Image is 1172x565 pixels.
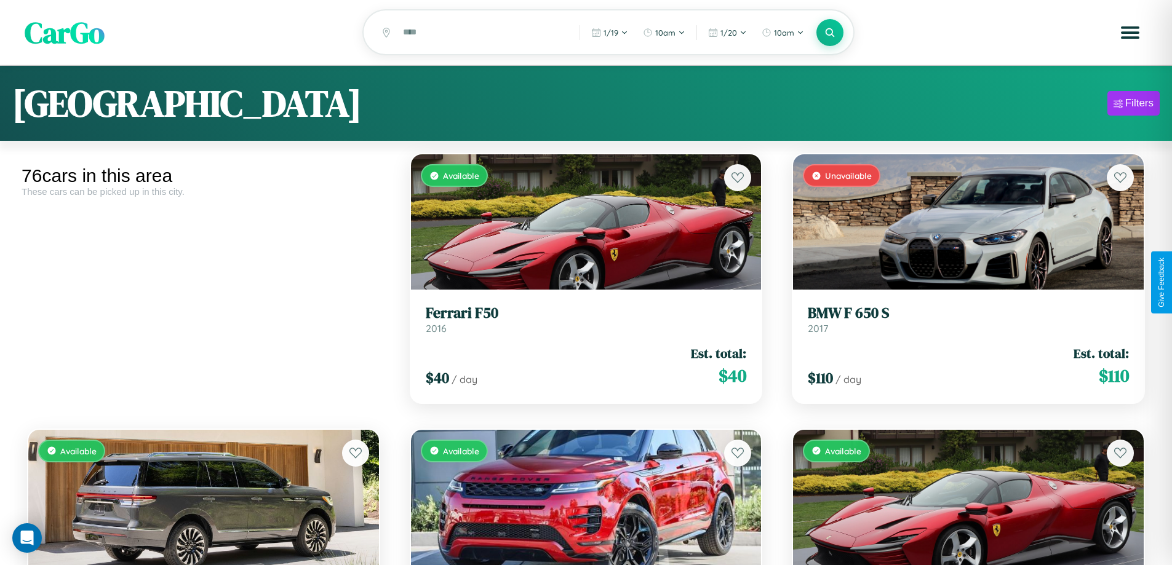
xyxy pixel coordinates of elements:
[719,363,746,388] span: $ 40
[443,170,479,181] span: Available
[637,23,692,42] button: 10am
[426,304,747,322] h3: Ferrari F50
[1099,363,1129,388] span: $ 110
[1074,344,1129,362] span: Est. total:
[835,373,861,385] span: / day
[1107,91,1160,116] button: Filters
[1125,97,1154,109] div: Filters
[1157,258,1166,307] div: Give Feedback
[808,322,828,334] span: 2017
[452,373,477,385] span: / day
[585,23,634,42] button: 1/19
[825,446,861,456] span: Available
[808,304,1129,322] h3: BMW F 650 S
[808,368,833,388] span: $ 110
[25,12,105,53] span: CarGo
[774,28,794,38] span: 10am
[825,170,872,181] span: Unavailable
[755,23,810,42] button: 10am
[12,78,362,128] h1: [GEOGRAPHIC_DATA]
[443,446,479,456] span: Available
[60,446,97,456] span: Available
[426,368,449,388] span: $ 40
[604,28,618,38] span: 1 / 19
[691,344,746,362] span: Est. total:
[702,23,753,42] button: 1/20
[720,28,737,38] span: 1 / 20
[655,28,676,38] span: 10am
[12,523,42,553] div: Open Intercom Messenger
[22,186,386,197] div: These cars can be picked up in this city.
[426,322,447,334] span: 2016
[426,304,747,334] a: Ferrari F502016
[22,165,386,186] div: 76 cars in this area
[808,304,1129,334] a: BMW F 650 S2017
[1113,15,1147,50] button: Open menu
